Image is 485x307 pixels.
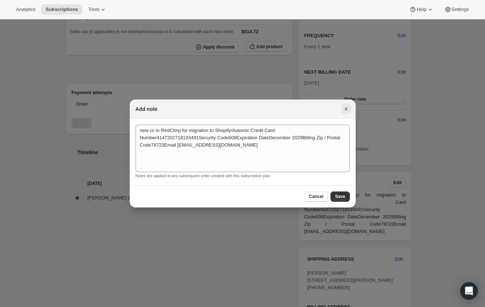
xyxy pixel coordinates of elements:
[305,191,328,202] button: Cancel
[41,4,82,15] button: Subscriptions
[440,4,473,15] button: Settings
[460,282,478,300] div: Open Intercom Messenger
[451,7,469,12] span: Settings
[16,7,35,12] span: Analytics
[330,191,349,202] button: Save
[84,4,111,15] button: Tools
[136,125,350,172] textarea: new cc in RedChirp for migration to Shopify/Automic:Credit Card Number4147202718193491Security Co...
[136,174,271,178] small: Notes are applied to any subsequent order created with this subscription plan.
[341,104,351,114] button: Close
[136,105,158,113] h2: Add note
[46,7,78,12] span: Subscriptions
[88,7,99,12] span: Tools
[335,194,345,199] span: Save
[12,4,40,15] button: Analytics
[416,7,426,12] span: Help
[405,4,438,15] button: Help
[309,194,323,199] span: Cancel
